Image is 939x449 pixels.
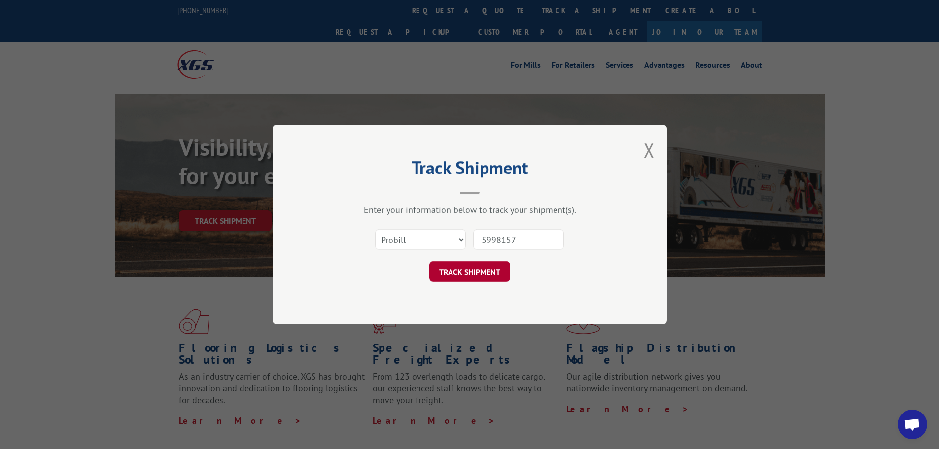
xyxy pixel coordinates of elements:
a: Open chat [898,410,927,439]
div: Enter your information below to track your shipment(s). [322,204,618,215]
input: Number(s) [473,229,564,250]
h2: Track Shipment [322,161,618,179]
button: TRACK SHIPMENT [429,261,510,282]
button: Close modal [644,137,655,163]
